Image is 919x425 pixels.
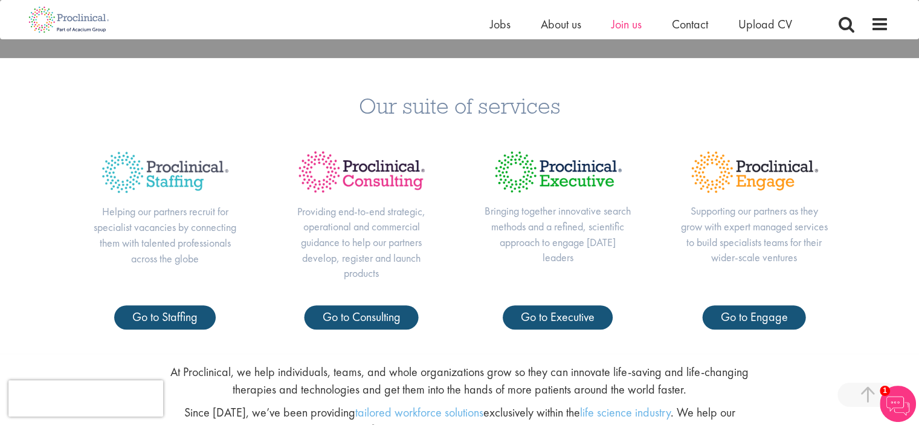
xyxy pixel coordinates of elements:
img: Proclinical Title [91,141,239,204]
a: Go to Engage [703,305,806,329]
a: tailored workforce solutions [355,404,483,420]
a: life science industry [579,404,670,420]
span: Go to Engage [721,309,788,325]
p: Helping our partners recruit for specialist vacancies by connecting them with talented profession... [91,204,239,266]
a: Go to Executive [503,305,613,329]
h3: Our suite of services [9,94,910,117]
img: Chatbot [880,386,916,422]
a: Go to Staffing [114,305,216,329]
span: Go to Consulting [323,309,401,325]
iframe: reCAPTCHA [8,380,163,417]
a: Join us [611,16,642,32]
img: Proclinical Title [288,141,436,203]
a: Go to Consulting [305,305,419,329]
a: Contact [672,16,708,32]
p: Providing end-to-end strategic, operational and commercial guidance to help our partners develop,... [288,204,436,282]
span: Go to Executive [521,309,595,325]
img: Proclinical Title [484,141,632,203]
img: Proclinical Title [680,141,828,203]
a: About us [541,16,581,32]
span: Go to Staffing [132,309,198,325]
span: 1 [880,386,890,396]
p: At Proclinical, we help individuals, teams, and whole organizations grow so they can innovate lif... [156,363,763,398]
p: Bringing together innovative search methods and a refined, scientific approach to engage [DATE] l... [484,203,632,265]
a: Jobs [490,16,511,32]
p: Supporting our partners as they grow with expert managed services to build specialists teams for ... [680,203,828,265]
a: Upload CV [738,16,792,32]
